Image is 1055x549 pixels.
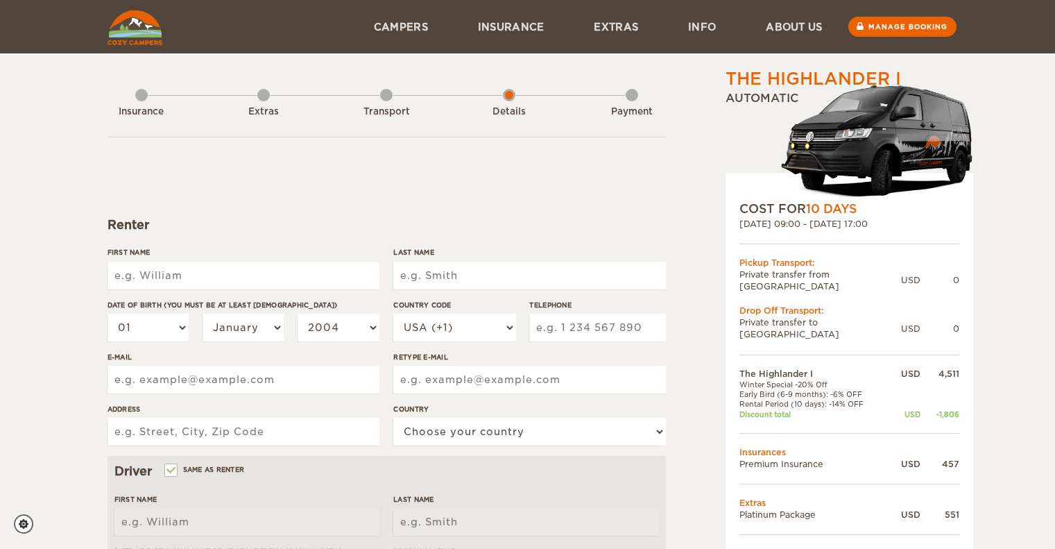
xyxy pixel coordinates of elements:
label: First Name [108,247,379,257]
input: e.g. example@example.com [393,366,665,394]
div: 0 [920,274,959,286]
td: Insurances [739,446,959,458]
input: e.g. Smith [393,262,665,289]
label: Country [393,404,665,414]
td: The Highlander I [739,368,889,380]
td: Premium Insurance [739,458,889,470]
div: USD [901,323,920,335]
div: Details [471,105,547,119]
div: USD [889,458,920,470]
div: Drop Off Transport: [739,305,959,316]
input: e.g. 1 234 567 890 [529,314,665,341]
label: Address [108,404,379,414]
td: Private transfer from [GEOGRAPHIC_DATA] [739,269,901,292]
label: Last Name [393,494,658,505]
label: Last Name [393,247,665,257]
div: [DATE] 09:00 - [DATE] 17:00 [739,218,959,230]
img: stor-stuttur-old-new-5.png [781,79,973,201]
label: Telephone [529,300,665,310]
td: Platinum Package [739,509,889,521]
label: Retype E-mail [393,352,665,362]
div: Extras [225,105,302,119]
td: Winter Special -20% Off [739,380,889,389]
td: Extras [739,497,959,509]
input: Same as renter [166,467,175,476]
div: USD [889,509,920,521]
td: Early Bird (6-9 months): -6% OFF [739,389,889,399]
div: USD [889,409,920,419]
input: e.g. example@example.com [108,366,379,394]
div: USD [901,274,920,286]
td: Rental Period (10 days): -14% OFF [739,399,889,409]
input: e.g. Smith [393,508,658,536]
div: Automatic [726,91,973,201]
div: Transport [348,105,424,119]
td: Private transfer to [GEOGRAPHIC_DATA] [739,316,901,340]
div: 457 [920,458,959,470]
label: E-mail [108,352,379,362]
div: Payment [594,105,670,119]
a: Manage booking [848,17,957,37]
div: COST FOR [739,201,959,217]
div: Renter [108,217,666,233]
input: e.g. William [114,508,379,536]
div: -1,806 [920,409,959,419]
label: Country Code [393,300,515,310]
td: Discount total [739,409,889,419]
label: Same as renter [166,463,245,476]
div: Pickup Transport: [739,257,959,269]
span: 10 Days [806,202,857,216]
img: Cozy Campers [108,10,162,45]
div: Driver [114,463,659,480]
input: e.g. Street, City, Zip Code [108,418,379,446]
div: The Highlander I [726,67,901,91]
a: Cookie settings [14,514,42,534]
input: e.g. William [108,262,379,289]
div: USD [889,368,920,380]
label: First Name [114,494,379,505]
label: Date of birth (You must be at least [DEMOGRAPHIC_DATA]) [108,300,379,310]
div: 0 [920,323,959,335]
div: 551 [920,509,959,521]
div: Insurance [103,105,180,119]
div: 4,511 [920,368,959,380]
